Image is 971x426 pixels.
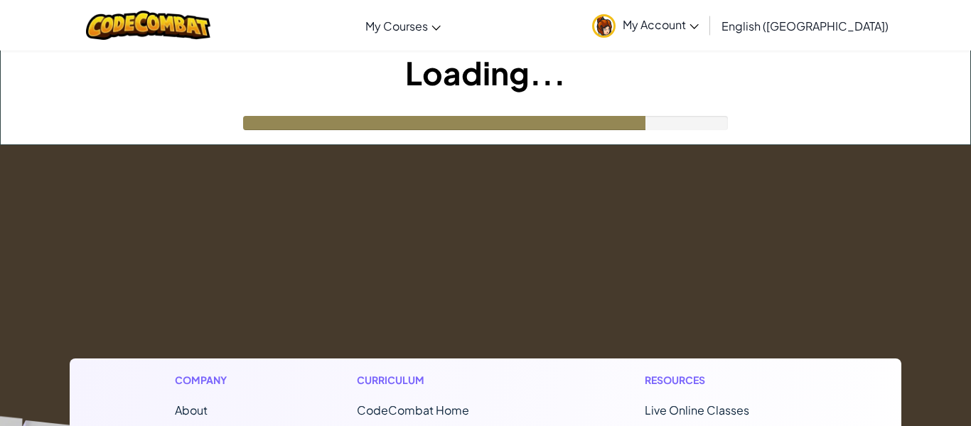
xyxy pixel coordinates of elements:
[86,11,210,40] img: CodeCombat logo
[714,6,896,45] a: English ([GEOGRAPHIC_DATA])
[357,403,469,417] span: CodeCombat Home
[592,14,616,38] img: avatar
[365,18,428,33] span: My Courses
[585,3,706,48] a: My Account
[357,373,529,388] h1: Curriculum
[721,18,889,33] span: English ([GEOGRAPHIC_DATA])
[645,403,749,417] a: Live Online Classes
[175,403,208,417] a: About
[645,373,796,388] h1: Resources
[175,373,241,388] h1: Company
[623,17,699,32] span: My Account
[358,6,448,45] a: My Courses
[1,50,970,95] h1: Loading...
